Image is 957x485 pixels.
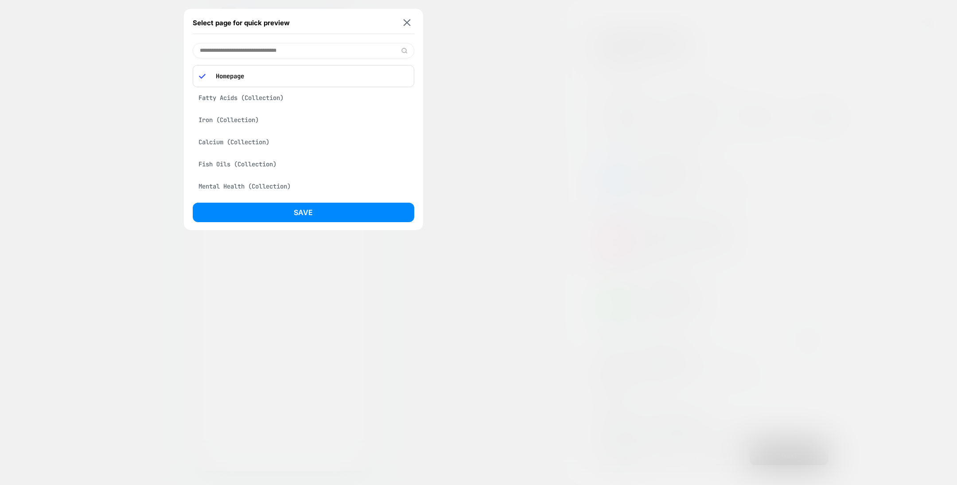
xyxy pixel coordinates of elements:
img: blue checkmark [199,73,206,80]
span: Select page for quick preview [193,19,290,27]
p: Homepage [211,72,408,80]
img: edit [401,47,408,54]
div: Fatty Acids (Collection) [193,89,414,106]
button: Save [193,203,414,222]
div: Iron (Collection) [193,112,414,128]
span: Hi. Need any help? [5,6,64,13]
div: Calcium (Collection) [193,134,414,150]
img: close [404,19,411,26]
div: Mental Health (Collection) [193,178,414,195]
div: Fish Oils (Collection) [193,156,414,173]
